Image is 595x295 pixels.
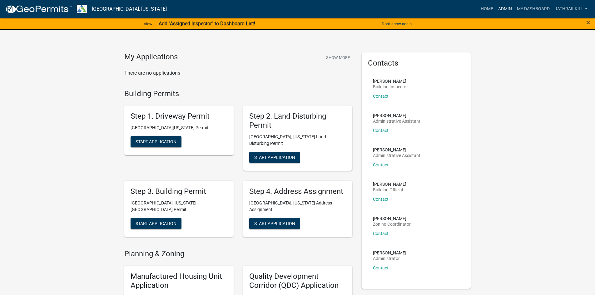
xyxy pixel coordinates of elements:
strong: Add "Assigned Inspector" to Dashboard List! [159,21,255,27]
p: [PERSON_NAME] [373,182,406,186]
p: Zoning Coordinator [373,222,411,226]
a: Home [478,3,496,15]
a: Contact [373,94,389,99]
p: [GEOGRAPHIC_DATA][US_STATE] Permit [131,125,227,131]
button: Close [586,19,590,26]
a: Contact [373,197,389,202]
a: View [141,19,155,29]
h5: Step 3. Building Permit [131,187,227,196]
p: There are no applications [124,69,352,77]
p: [GEOGRAPHIC_DATA], [US_STATE] Address Assignment [249,200,346,213]
h5: Step 4. Address Assignment [249,187,346,196]
button: Start Application [131,136,181,147]
p: [PERSON_NAME] [373,216,411,221]
a: My Dashboard [514,3,552,15]
p: Building Inspector [373,85,408,89]
button: Start Application [131,218,181,229]
a: [GEOGRAPHIC_DATA], [US_STATE] [92,4,167,14]
img: Troup County, Georgia [77,5,87,13]
a: Contact [373,231,389,236]
p: [PERSON_NAME] [373,79,408,83]
h5: Step 1. Driveway Permit [131,112,227,121]
span: × [586,18,590,27]
a: Contact [373,265,389,270]
span: Start Application [136,139,176,144]
button: Show More [324,52,352,63]
p: [GEOGRAPHIC_DATA], [US_STATE][GEOGRAPHIC_DATA] Permit [131,200,227,213]
h5: Contacts [368,59,465,68]
a: Jathrailkill [552,3,590,15]
span: Start Application [254,221,295,226]
p: [PERSON_NAME] [373,251,406,255]
a: Contact [373,128,389,133]
p: Administrator [373,256,406,261]
h5: Quality Development Corridor (QDC) Application [249,272,346,290]
p: [PERSON_NAME] [373,148,420,152]
a: Contact [373,162,389,167]
h5: Step 2. Land Disturbing Permit [249,112,346,130]
span: Start Application [254,155,295,160]
p: Building Official [373,188,406,192]
button: Start Application [249,152,300,163]
p: Administrative Assistant [373,119,420,123]
button: Start Application [249,218,300,229]
a: Admin [496,3,514,15]
h4: Building Permits [124,89,352,98]
span: Start Application [136,221,176,226]
h4: My Applications [124,52,178,62]
p: Administrative Assistant [373,153,420,158]
h4: Planning & Zoning [124,249,352,258]
button: Don't show again [379,19,414,29]
p: [PERSON_NAME] [373,113,420,118]
p: [GEOGRAPHIC_DATA], [US_STATE] Land Disturbing Permit [249,134,346,147]
h5: Manufactured Housing Unit Application [131,272,227,290]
